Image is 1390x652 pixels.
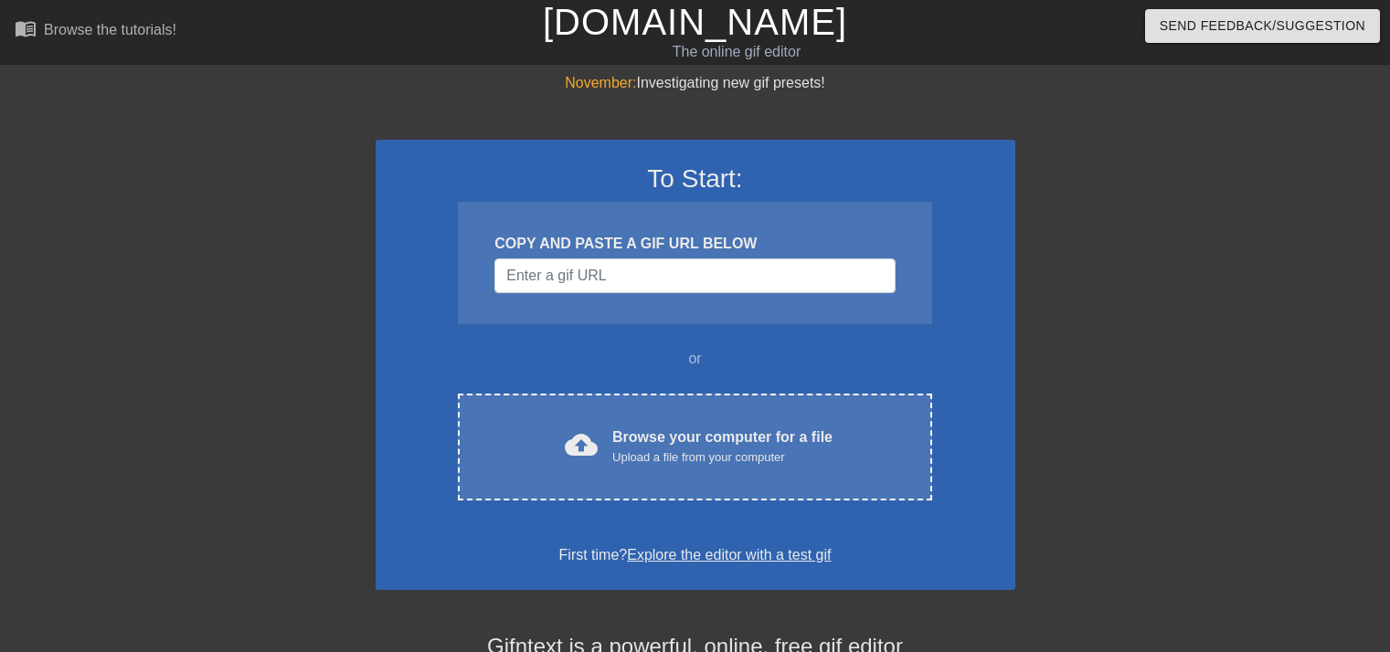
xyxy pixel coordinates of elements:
[543,2,847,42] a: [DOMAIN_NAME]
[494,258,895,293] input: Username
[565,428,598,461] span: cloud_upload
[376,72,1015,94] div: Investigating new gif presets!
[627,547,831,563] a: Explore the editor with a test gif
[15,17,176,46] a: Browse the tutorials!
[472,41,1001,63] div: The online gif editor
[494,233,895,255] div: COPY AND PASTE A GIF URL BELOW
[1160,15,1365,37] span: Send Feedback/Suggestion
[612,426,833,467] div: Browse your computer for a file
[44,22,176,37] div: Browse the tutorials!
[565,75,636,90] span: November:
[399,163,992,195] h3: To Start:
[423,348,968,370] div: or
[612,448,833,467] div: Upload a file from your computer
[15,17,37,39] span: menu_book
[1145,9,1380,43] button: Send Feedback/Suggestion
[399,544,992,566] div: First time?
